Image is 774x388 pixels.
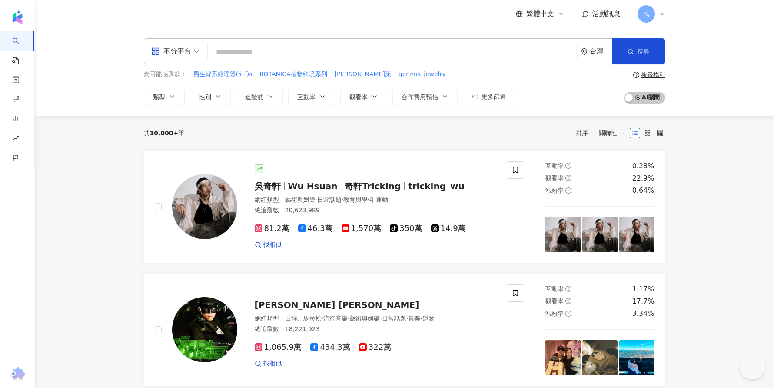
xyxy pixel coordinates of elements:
[641,71,665,78] div: 搜尋指引
[10,10,24,24] img: logo icon
[599,126,625,140] span: 關聯性
[317,196,342,203] span: 日常話題
[288,181,338,191] span: Wu Hsuan
[463,88,515,105] button: 更多篩選
[739,353,765,379] iframe: Help Scout Beacon - Open
[632,174,654,183] div: 22.9%
[12,130,19,149] span: rise
[545,187,564,194] span: 漲粉率
[255,359,282,368] a: 找相似
[619,340,654,375] img: post-image
[342,224,382,233] span: 1,570萬
[408,181,465,191] span: tricking_wu
[545,340,581,375] img: post-image
[565,286,571,292] span: question-circle
[565,311,571,317] span: question-circle
[545,217,581,252] img: post-image
[637,48,649,55] span: 搜尋
[565,175,571,181] span: question-circle
[565,163,571,169] span: question-circle
[390,224,422,233] span: 350萬
[402,94,438,100] span: 合作費用預估
[255,206,497,215] div: 總追蹤數 ： 20,623,989
[144,151,665,263] a: KOL Avatar吳奇軒Wu Hsuan奇軒Trickingtricking_wu網紅類型：藝術與娛樂·日常話題·教育與學習·運動總追蹤數：20,623,98981.2萬46.3萬1,570萬...
[632,309,654,318] div: 3.34%
[151,47,160,56] span: appstore
[581,48,588,55] span: environment
[263,359,282,368] span: 找相似
[335,70,391,79] span: [PERSON_NAME]萊
[255,241,282,249] a: 找相似
[297,94,316,100] span: 互動率
[172,174,237,239] img: KOL Avatar
[349,94,368,100] span: 觀看率
[632,284,654,294] div: 1.17%
[632,161,654,171] div: 0.28%
[643,9,649,19] span: 萬
[144,274,665,386] a: KOL Avatar[PERSON_NAME] [PERSON_NAME]網紅類型：田徑、馬拉松·流行音樂·藝術與娛樂·日常話題·音樂·運動總追蹤數：18,221,9231,065.9萬434....
[398,70,446,79] button: gennus_jewelry
[422,315,435,322] span: 運動
[316,196,317,203] span: ·
[619,217,654,252] img: post-image
[9,367,26,381] img: chrome extension
[255,181,281,191] span: 吳奇軒
[245,94,263,100] span: 追蹤數
[582,217,618,252] img: post-image
[431,224,466,233] span: 14.9萬
[12,31,30,65] a: search
[255,224,289,233] span: 81.2萬
[193,70,253,79] button: 男生韓系紋理燙(ง'̀-'́)ง
[298,224,333,233] span: 46.3萬
[323,315,348,322] span: 流行音樂
[349,315,380,322] span: 藝術與娛樂
[310,343,350,352] span: 434.3萬
[376,196,388,203] span: 運動
[172,297,237,362] img: KOL Avatar
[632,297,654,306] div: 17.7%
[632,186,654,195] div: 0.64%
[255,343,302,352] span: 1,065.9萬
[582,340,618,375] img: post-image
[343,196,374,203] span: 教育與學習
[255,325,497,334] div: 總追蹤數 ： 18,221,923
[482,93,506,100] span: 更多篩選
[545,298,564,304] span: 觀看率
[526,9,554,19] span: 繁體中文
[236,88,283,105] button: 追蹤數
[545,285,564,292] span: 互動率
[590,47,612,55] div: 台灣
[565,298,571,304] span: question-circle
[392,88,458,105] button: 合作費用預估
[255,196,497,204] div: 網紅類型 ：
[190,88,231,105] button: 性別
[345,181,401,191] span: 奇軒Tricking
[406,315,408,322] span: ·
[285,196,316,203] span: 藝術與娛樂
[545,310,564,317] span: 漲粉率
[199,94,211,100] span: 性別
[259,70,327,79] button: BOTANICA植物綺境系列
[288,88,335,105] button: 互動率
[420,315,422,322] span: ·
[565,187,571,194] span: question-circle
[374,196,375,203] span: ·
[380,315,382,322] span: ·
[576,126,630,140] div: 排序：
[153,94,165,100] span: 類型
[322,315,323,322] span: ·
[144,70,186,79] span: 您可能感興趣：
[408,315,420,322] span: 音樂
[545,162,564,169] span: 互動率
[592,10,620,18] span: 活動訊息
[348,315,349,322] span: ·
[340,88,387,105] button: 觀看率
[633,72,639,78] span: question-circle
[342,196,343,203] span: ·
[255,314,497,323] div: 網紅類型 ：
[150,130,179,137] span: 10,000+
[263,241,282,249] span: 找相似
[545,174,564,181] span: 觀看率
[255,300,419,310] span: [PERSON_NAME] [PERSON_NAME]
